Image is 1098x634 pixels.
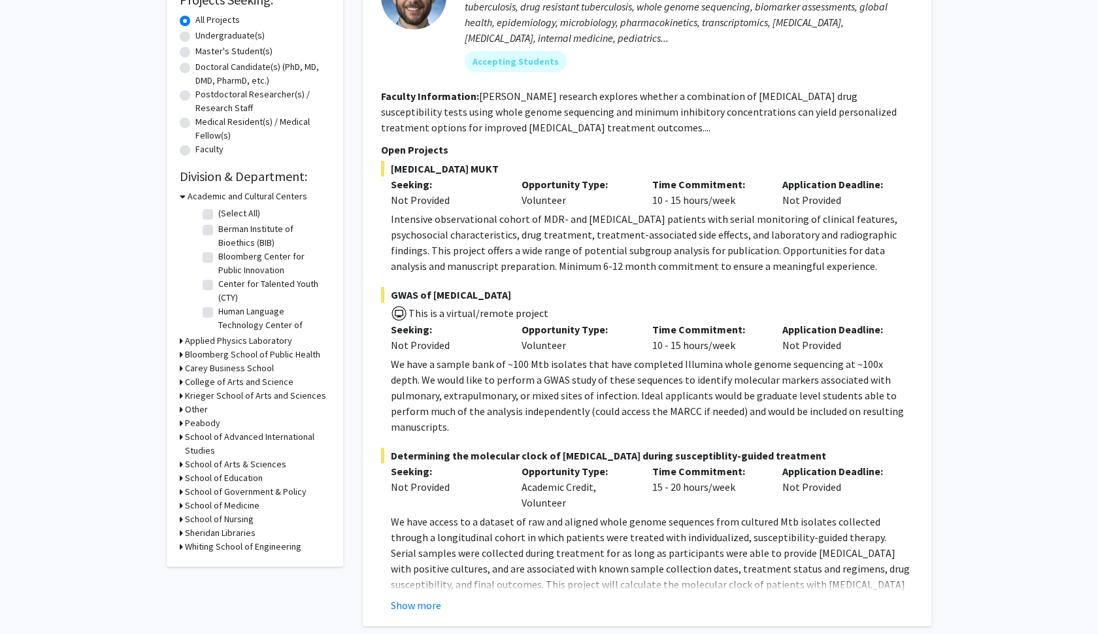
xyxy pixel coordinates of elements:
[391,192,502,208] div: Not Provided
[10,575,56,624] iframe: Chat
[782,463,893,479] p: Application Deadline:
[512,176,642,208] div: Volunteer
[381,448,913,463] span: Determining the molecular clock of [MEDICAL_DATA] during susceptiblity-guided treatment
[185,458,286,471] h3: School of Arts & Sciences
[195,142,224,156] label: Faculty
[185,348,320,361] h3: Bloomberg School of Public Health
[185,403,208,416] h3: Other
[512,322,642,353] div: Volunteer
[381,90,897,134] fg-read-more: [PERSON_NAME] research explores whether a combination of [MEDICAL_DATA] drug susceptibility tests...
[218,222,327,250] label: Berman Institute of Bioethics (BIB)
[195,29,265,42] label: Undergraduate(s)
[185,540,301,554] h3: Whiting School of Engineering
[185,389,326,403] h3: Krieger School of Arts and Sciences
[185,526,256,540] h3: Sheridan Libraries
[195,13,240,27] label: All Projects
[180,169,330,184] h2: Division & Department:
[185,361,274,375] h3: Carey Business School
[391,322,502,337] p: Seeking:
[642,322,773,353] div: 10 - 15 hours/week
[185,471,263,485] h3: School of Education
[391,211,913,274] p: Intensive observational cohort of MDR- and [MEDICAL_DATA] patients with serial monitoring of clin...
[782,176,893,192] p: Application Deadline:
[522,463,633,479] p: Opportunity Type:
[642,176,773,208] div: 10 - 15 hours/week
[391,337,502,353] div: Not Provided
[381,161,913,176] span: [MEDICAL_DATA] MUKT
[652,463,763,479] p: Time Commitment:
[381,287,913,303] span: GWAS of [MEDICAL_DATA]
[391,356,913,435] p: We have a sample bank of ~100 Mtb isolates that have completed Illumina whole genome sequencing a...
[185,430,330,458] h3: School of Advanced International Studies
[391,597,441,613] button: Show more
[773,322,903,353] div: Not Provided
[185,375,293,389] h3: College of Arts and Science
[381,90,479,103] b: Faculty Information:
[195,115,330,142] label: Medical Resident(s) / Medical Fellow(s)
[782,322,893,337] p: Application Deadline:
[218,207,260,220] label: (Select All)
[218,277,327,305] label: Center for Talented Youth (CTY)
[652,322,763,337] p: Time Commitment:
[773,176,903,208] div: Not Provided
[185,512,254,526] h3: School of Nursing
[218,250,327,277] label: Bloomberg Center for Public Innovation
[407,307,548,320] span: This is a virtual/remote project
[391,176,502,192] p: Seeking:
[185,499,259,512] h3: School of Medicine
[218,305,327,346] label: Human Language Technology Center of Excellence (HLTCOE)
[185,334,292,348] h3: Applied Physics Laboratory
[642,463,773,510] div: 15 - 20 hours/week
[522,176,633,192] p: Opportunity Type:
[185,485,307,499] h3: School of Government & Policy
[185,416,220,430] h3: Peabody
[391,463,502,479] p: Seeking:
[522,322,633,337] p: Opportunity Type:
[188,190,307,203] h3: Academic and Cultural Centers
[773,463,903,510] div: Not Provided
[512,463,642,510] div: Academic Credit, Volunteer
[195,60,330,88] label: Doctoral Candidate(s) (PhD, MD, DMD, PharmD, etc.)
[381,142,913,158] p: Open Projects
[195,88,330,115] label: Postdoctoral Researcher(s) / Research Staff
[652,176,763,192] p: Time Commitment:
[195,44,273,58] label: Master's Student(s)
[465,51,567,72] mat-chip: Accepting Students
[391,479,502,495] div: Not Provided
